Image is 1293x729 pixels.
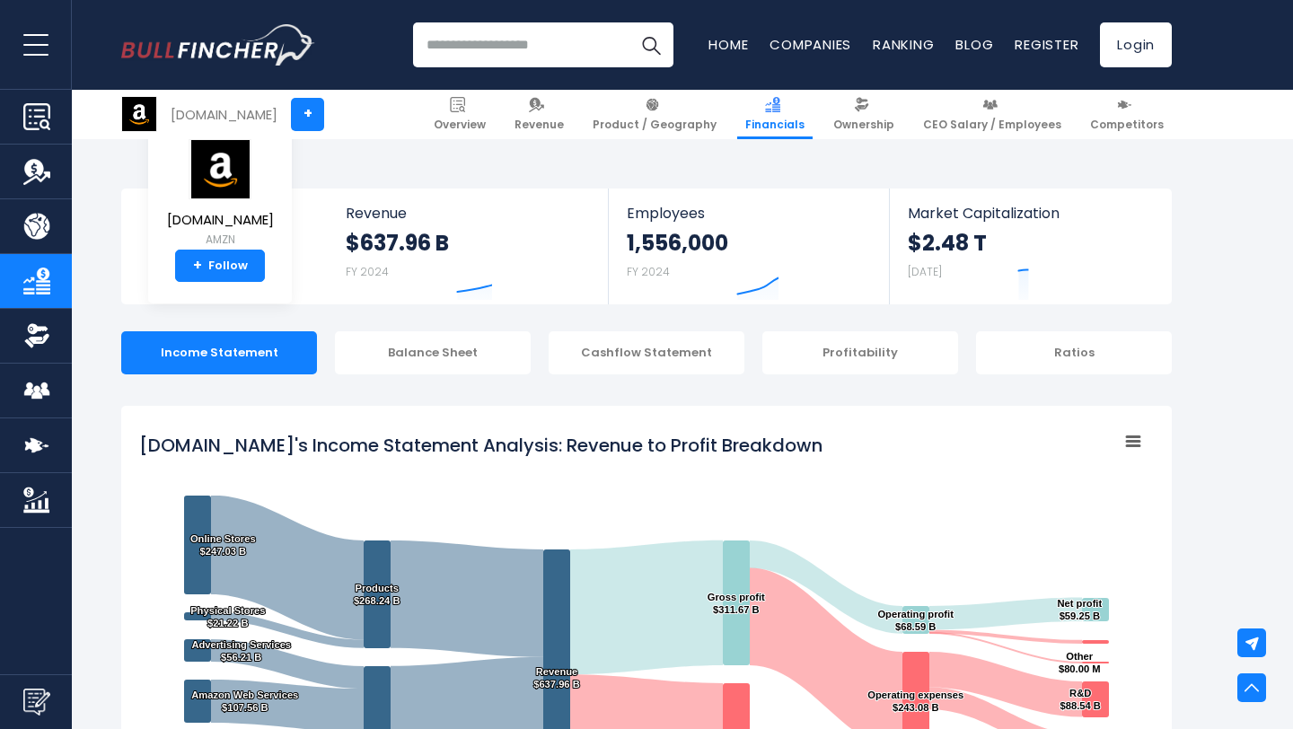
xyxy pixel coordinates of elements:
a: Revenue $637.96 B FY 2024 [328,189,609,304]
a: Financials [737,90,813,139]
a: Go to homepage [121,24,314,66]
small: FY 2024 [627,264,670,279]
a: Register [1015,35,1078,54]
a: Login [1100,22,1172,67]
div: Balance Sheet [335,331,531,374]
a: + [291,98,324,131]
a: Product / Geography [585,90,725,139]
div: Income Statement [121,331,317,374]
span: Revenue [346,205,591,222]
img: AMZN logo [122,97,156,131]
span: Financials [745,118,805,132]
strong: $637.96 B [346,229,449,257]
text: Revenue $637.96 B [533,666,580,689]
div: Profitability [762,331,958,374]
text: Other $80.00 M [1059,651,1101,674]
small: FY 2024 [346,264,389,279]
text: Gross profit $311.67 B [708,592,765,615]
span: [DOMAIN_NAME] [167,213,274,228]
img: Bullfincher logo [121,24,315,66]
a: [DOMAIN_NAME] AMZN [166,138,275,250]
a: +Follow [175,250,265,282]
text: R&D $88.54 B [1060,688,1100,711]
div: Cashflow Statement [549,331,744,374]
text: Products $268.24 B [354,583,400,606]
text: Online Stores $247.03 B [190,533,256,557]
a: Competitors [1082,90,1172,139]
a: Revenue [506,90,572,139]
a: Ranking [873,35,934,54]
a: CEO Salary / Employees [915,90,1069,139]
small: AMZN [167,232,274,248]
span: CEO Salary / Employees [923,118,1061,132]
tspan: [DOMAIN_NAME]'s Income Statement Analysis: Revenue to Profit Breakdown [139,433,822,458]
a: Ownership [825,90,902,139]
a: Overview [426,90,494,139]
strong: + [193,258,202,274]
strong: 1,556,000 [627,229,728,257]
span: Ownership [833,118,894,132]
strong: $2.48 T [908,229,987,257]
span: Revenue [515,118,564,132]
a: Market Capitalization $2.48 T [DATE] [890,189,1170,304]
span: Market Capitalization [908,205,1152,222]
span: Product / Geography [593,118,717,132]
a: Companies [770,35,851,54]
text: Net profit $59.25 B [1057,598,1102,621]
text: Operating expenses $243.08 B [867,689,963,713]
span: Competitors [1090,118,1164,132]
a: Blog [955,35,993,54]
div: [DOMAIN_NAME] [171,104,277,125]
a: Home [708,35,748,54]
text: Advertising Services $56.21 B [191,639,291,663]
div: Ratios [976,331,1172,374]
img: AMZN logo [189,139,251,199]
span: Overview [434,118,486,132]
a: Employees 1,556,000 FY 2024 [609,189,888,304]
small: [DATE] [908,264,942,279]
text: Amazon Web Services $107.56 B [191,689,298,713]
span: Employees [627,205,870,222]
text: Operating profit $68.59 B [877,609,954,632]
text: Physical Stores $21.22 B [190,605,265,628]
img: Ownership [23,322,50,349]
button: Search [629,22,673,67]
